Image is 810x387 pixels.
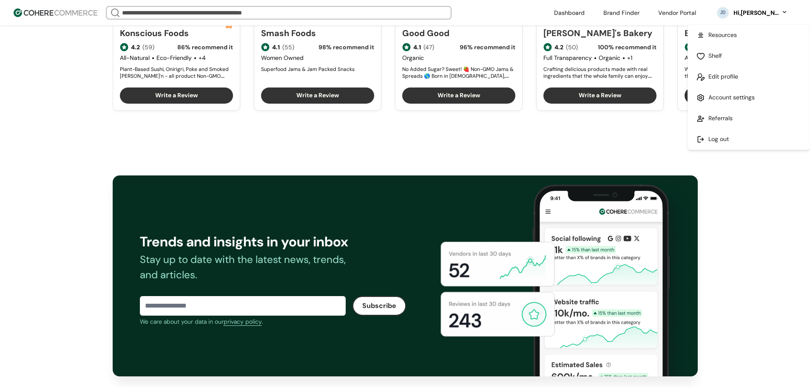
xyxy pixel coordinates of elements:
[543,88,657,104] button: Write a Review
[261,88,374,104] button: Write a Review
[402,88,515,104] button: Write a Review
[352,296,406,316] button: Subscribe
[140,252,359,282] div: Stay up to date with the latest news, trends, and articles.
[262,318,263,325] span: .
[402,27,515,40] a: Good Good
[685,88,798,104] button: Write a Review
[120,88,233,104] button: Write a Review
[224,317,262,326] a: privacy policy
[120,27,225,40] a: Konscious Foods
[140,318,224,325] span: We care about your data in our
[685,27,798,40] a: Base Culture
[543,27,657,40] a: [PERSON_NAME]'s Bakery
[261,27,374,40] a: Smash Foods
[14,8,97,17] img: Cohere Logo
[733,8,788,17] button: Hi,[PERSON_NAME]
[140,232,359,252] div: Trends and insights in your inbox
[716,6,729,19] svg: 0 percent
[733,8,779,17] div: Hi, [PERSON_NAME]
